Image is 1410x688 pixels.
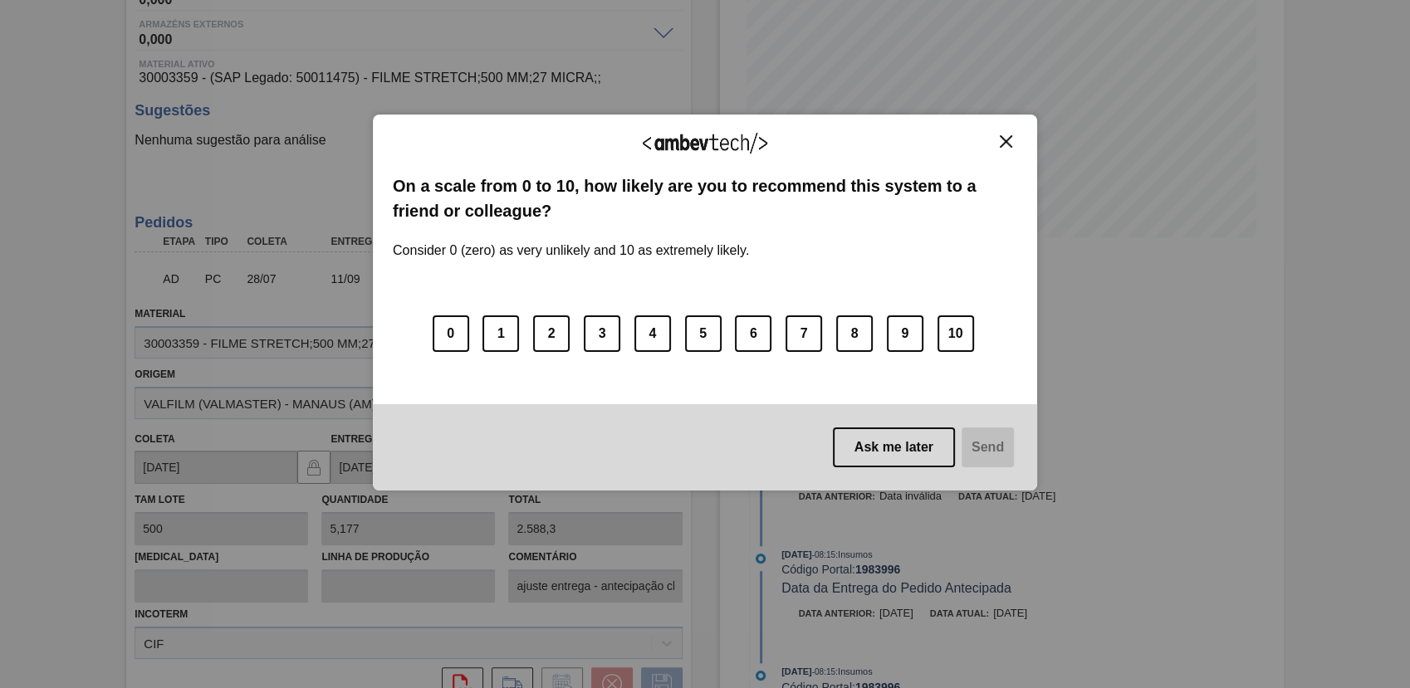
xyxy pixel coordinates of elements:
[938,315,974,352] button: 10
[634,315,671,352] button: 4
[643,133,767,154] img: Logo Ambevtech
[887,315,923,352] button: 9
[786,315,822,352] button: 7
[393,223,749,258] label: Consider 0 (zero) as very unlikely and 10 as extremely likely.
[533,315,570,352] button: 2
[1000,135,1012,148] img: Close
[433,315,469,352] button: 0
[735,315,771,352] button: 6
[393,173,1017,224] label: On a scale from 0 to 10, how likely are you to recommend this system to a friend or colleague?
[833,427,955,467] button: Ask me later
[584,315,620,352] button: 3
[482,315,519,352] button: 1
[685,315,722,352] button: 5
[836,315,873,352] button: 8
[995,134,1017,149] button: Close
